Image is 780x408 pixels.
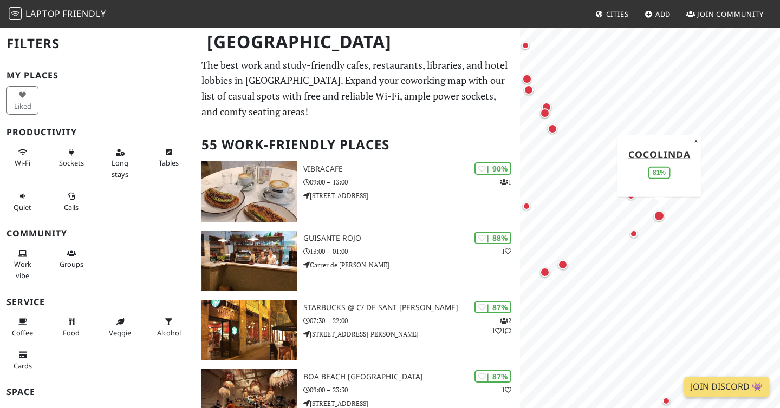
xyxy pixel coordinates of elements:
div: | 90% [474,162,511,175]
span: People working [14,259,31,280]
a: Add [640,4,675,24]
h3: Guisante Rojo [303,234,520,243]
span: Alcohol [157,328,181,338]
span: Quiet [14,202,31,212]
div: Map marker [556,258,570,272]
h3: Boa Beach [GEOGRAPHIC_DATA] [303,372,520,381]
button: Veggie [104,313,136,341]
div: Map marker [627,227,640,240]
a: Cities [591,4,633,24]
span: Stable Wi-Fi [15,158,30,168]
div: Map marker [520,200,533,213]
button: Cards [6,346,38,374]
a: Join Discord 👾 [684,377,769,397]
h1: [GEOGRAPHIC_DATA] [198,27,518,57]
p: The best work and study-friendly cafes, restaurants, libraries, and hotel lobbies in [GEOGRAPHIC_... [201,57,513,120]
img: Guisante Rojo [201,231,297,291]
h3: Service [6,297,188,307]
a: Cocolinda [628,147,691,160]
span: Laptop [25,8,61,19]
div: | 87% [474,370,511,383]
div: Map marker [660,394,673,407]
span: Coffee [12,328,33,338]
button: Quiet [6,187,38,216]
span: Video/audio calls [64,202,79,212]
button: Sockets [55,143,87,172]
div: Map marker [522,83,536,97]
span: Veggie [109,328,131,338]
h3: Community [6,228,188,239]
h3: Starbucks @ C/ de Sant [PERSON_NAME] [303,303,520,312]
span: Power sockets [59,158,84,168]
button: Alcohol [153,313,185,341]
img: Vibracafe [201,161,297,222]
p: 1 [502,246,511,256]
div: 81% [648,166,670,179]
div: | 88% [474,232,511,244]
div: | 87% [474,301,511,313]
button: Groups [55,245,87,273]
h2: 55 Work-Friendly Places [201,128,513,161]
h3: My Places [6,70,188,81]
button: Long stays [104,143,136,183]
p: [STREET_ADDRESS] [303,190,520,201]
div: Map marker [520,72,534,86]
a: Join Community [682,4,768,24]
h3: Productivity [6,127,188,137]
span: Group tables [60,259,83,269]
div: Map marker [625,189,638,202]
p: Carrer de [PERSON_NAME] [303,260,520,270]
span: Friendly [62,8,106,19]
div: Map marker [539,100,554,114]
div: Map marker [519,39,532,52]
a: Guisante Rojo | 88% 1 Guisante Rojo 13:00 – 01:00 Carrer de [PERSON_NAME] [195,231,520,291]
h2: Filters [6,27,188,60]
button: Work vibe [6,245,38,284]
h3: Space [6,387,188,397]
div: Map marker [538,265,552,279]
a: Vibracafe | 90% 1 Vibracafe 09:00 – 13:00 [STREET_ADDRESS] [195,161,520,222]
span: Food [63,328,80,338]
button: Tables [153,143,185,172]
span: Cities [606,9,629,19]
p: 09:00 – 23:30 [303,385,520,395]
a: LaptopFriendly LaptopFriendly [9,5,106,24]
span: Add [655,9,671,19]
a: Starbucks @ C/ de Sant Vicent Màrtir | 87% 211 Starbucks @ C/ de Sant [PERSON_NAME] 07:30 – 22:00... [195,300,520,360]
span: Work-friendly tables [159,158,179,168]
button: Close popup [691,135,701,147]
button: Wi-Fi [6,143,38,172]
span: Join Community [697,9,764,19]
p: [STREET_ADDRESS][PERSON_NAME] [303,329,520,339]
p: 1 [502,385,511,395]
button: Calls [55,187,87,216]
div: Map marker [545,122,560,136]
p: 13:00 – 01:00 [303,246,520,256]
p: 2 1 1 [492,315,511,336]
img: Starbucks @ C/ de Sant Vicent Màrtir [201,300,297,360]
button: Food [55,313,87,341]
h3: Vibracafe [303,164,520,174]
p: 09:00 – 13:00 [303,177,520,187]
div: Map marker [538,106,552,120]
p: 1 [500,177,511,187]
img: LaptopFriendly [9,7,22,20]
p: 07:30 – 22:00 [303,315,520,326]
span: Credit cards [14,361,32,371]
button: Coffee [6,313,38,341]
span: Long stays [112,158,128,179]
div: Map marker [652,208,667,223]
